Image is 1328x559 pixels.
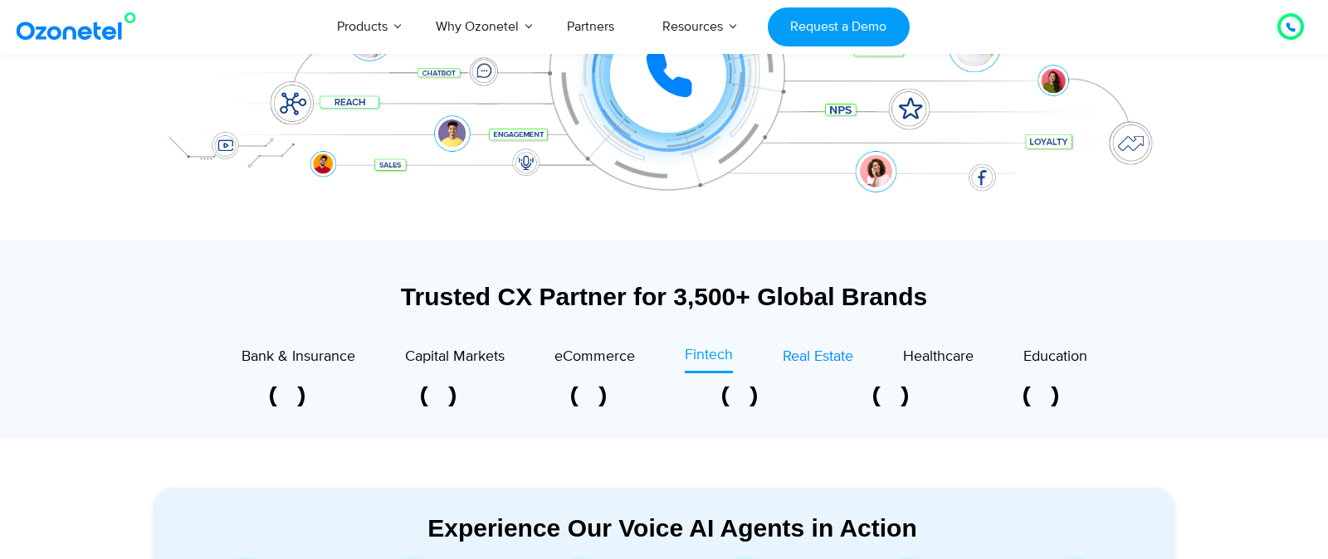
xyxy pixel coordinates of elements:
span: Bank & Insurance [242,348,355,366]
a: Fintech [685,344,733,373]
a: Healthcare [903,344,974,373]
a: Bank & Insurance [242,344,355,373]
span: Fintech [685,346,733,364]
div: Image Carousel [245,374,1083,419]
a: Education [1023,344,1087,373]
div: Trusted CX Partner for 3,500+ Global Brands [154,282,1174,311]
span: Healthcare [903,348,974,366]
span: Real Estate [783,348,853,366]
a: eCommerce [554,344,635,373]
a: Request a Demo [768,7,910,46]
a: Real Estate [783,344,853,373]
span: eCommerce [554,348,635,366]
div: Experience Our Voice AI Agents in Action [170,513,1174,542]
span: Education [1023,348,1087,366]
span: Capital Markets [405,348,505,366]
a: Capital Markets [405,344,505,373]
